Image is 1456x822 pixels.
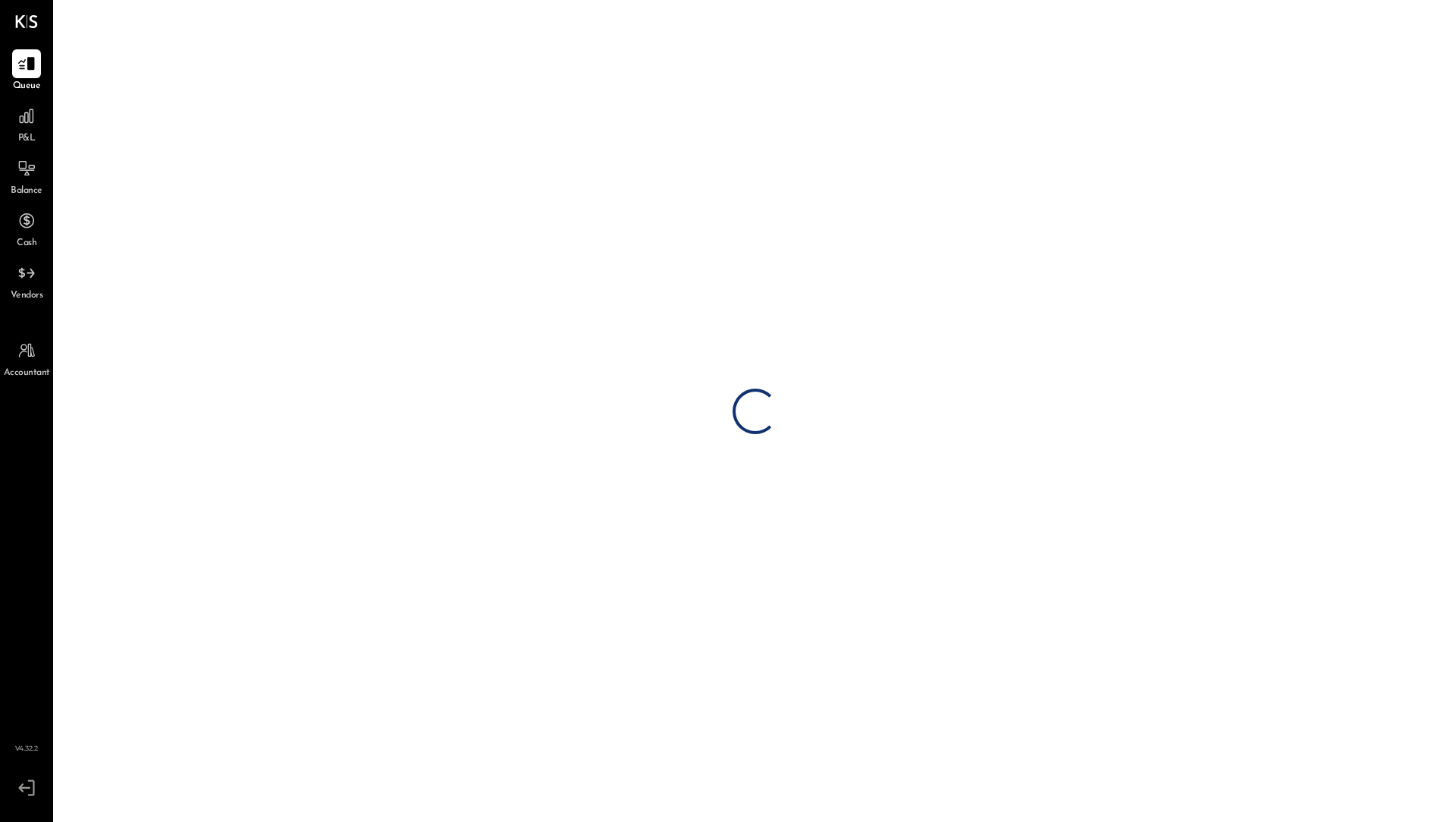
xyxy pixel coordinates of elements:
span: Accountant [4,367,50,380]
span: Cash [17,237,36,250]
a: Accountant [1,336,52,380]
a: P&L [1,102,52,146]
span: Queue [13,80,41,93]
span: P&L [18,132,36,146]
a: Queue [1,49,52,93]
a: Vendors [1,259,52,303]
a: Balance [1,154,52,198]
span: Balance [11,184,42,198]
span: Vendors [11,289,43,303]
a: Cash [1,206,52,250]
